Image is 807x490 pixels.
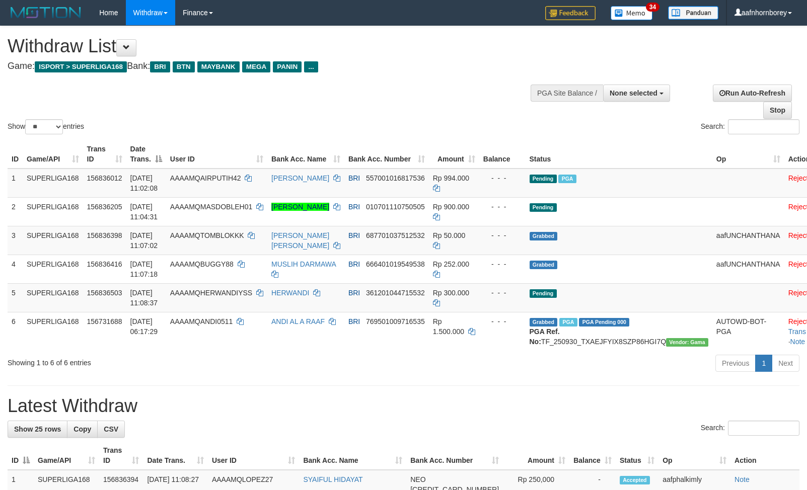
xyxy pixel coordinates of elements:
[130,203,158,221] span: [DATE] 11:04:31
[433,174,469,182] span: Rp 994.000
[87,289,122,297] span: 156836503
[348,174,360,182] span: BRI
[173,61,195,72] span: BTN
[366,289,425,297] span: Copy 361201044715532 to clipboard
[526,140,712,169] th: Status
[271,203,329,211] a: [PERSON_NAME]
[712,226,784,255] td: aafUNCHANTHANA
[772,355,799,372] a: Next
[713,85,792,102] a: Run Auto-Refresh
[74,425,91,433] span: Copy
[67,421,98,438] a: Copy
[83,140,126,169] th: Trans ID: activate to sort column ascending
[271,231,329,250] a: [PERSON_NAME] [PERSON_NAME]
[8,36,528,56] h1: Withdraw List
[348,289,360,297] span: BRI
[348,231,360,239] span: BRI
[23,169,83,198] td: SUPERLIGA168
[483,202,522,212] div: - - -
[304,61,318,72] span: ...
[433,231,466,239] span: Rp 50.000
[170,289,252,297] span: AAAAMQHERWANDIYSS
[366,260,425,268] span: Copy 666401019549538 to clipboard
[712,312,784,351] td: AUTOWD-BOT-PGA
[242,61,271,72] span: MEGA
[569,441,616,470] th: Balance: activate to sort column ascending
[8,312,23,351] td: 6
[8,169,23,198] td: 1
[483,259,522,269] div: - - -
[8,226,23,255] td: 3
[701,421,799,436] label: Search:
[8,119,84,134] label: Show entries
[126,140,166,169] th: Date Trans.: activate to sort column descending
[130,260,158,278] span: [DATE] 11:07:18
[366,231,425,239] span: Copy 687701037512532 to clipboard
[87,174,122,182] span: 156836012
[433,203,469,211] span: Rp 900.000
[87,203,122,211] span: 156836205
[348,260,360,268] span: BRI
[170,203,252,211] span: AAAAMQMASDOBLEH01
[483,230,522,240] div: - - -
[530,318,558,326] span: Grabbed
[271,174,329,182] a: [PERSON_NAME]
[23,197,83,226] td: SUPERLIGA168
[299,441,406,470] th: Bank Acc. Name: activate to sort column ascending
[23,312,83,351] td: SUPERLIGA168
[530,232,558,240] span: Grabbed
[273,61,302,72] span: PANIN
[87,260,122,268] span: 156836416
[712,255,784,283] td: aafUNCHANTHANA
[755,355,772,372] a: 1
[603,85,670,102] button: None selected
[87,317,122,325] span: 156731688
[579,318,629,326] span: PGA Pending
[712,140,784,169] th: Op: activate to sort column ascending
[728,119,799,134] input: Search:
[170,317,233,325] span: AAAAMQANDI0511
[97,421,125,438] a: CSV
[8,140,23,169] th: ID
[530,261,558,269] span: Grabbed
[735,475,750,483] a: Note
[130,317,158,336] span: [DATE] 06:17:29
[87,231,122,239] span: 156836398
[763,102,792,119] a: Stop
[531,85,603,102] div: PGA Site Balance /
[8,197,23,226] td: 2
[433,260,469,268] span: Rp 252.000
[23,226,83,255] td: SUPERLIGA168
[558,175,576,183] span: Marked by aafheankoy
[530,175,557,183] span: Pending
[8,5,84,20] img: MOTION_logo.png
[8,441,34,470] th: ID: activate to sort column descending
[25,119,63,134] select: Showentries
[23,283,83,312] td: SUPERLIGA168
[271,260,336,268] a: MUSLIH DARMAWA
[130,174,158,192] span: [DATE] 11:02:08
[267,140,344,169] th: Bank Acc. Name: activate to sort column ascending
[8,354,329,368] div: Showing 1 to 6 of 6 entries
[271,289,309,297] a: HERWANDI
[610,89,657,97] span: None selected
[646,3,659,12] span: 34
[545,6,596,20] img: Feedback.jpg
[344,140,429,169] th: Bank Acc. Number: activate to sort column ascending
[8,255,23,283] td: 4
[143,441,207,470] th: Date Trans.: activate to sort column ascending
[166,140,267,169] th: User ID: activate to sort column ascending
[170,174,241,182] span: AAAAMQAIRPUTIH42
[23,255,83,283] td: SUPERLIGA168
[479,140,526,169] th: Balance
[170,231,244,239] span: AAAAMQTOMBLOKKK
[701,119,799,134] label: Search:
[8,283,23,312] td: 5
[170,260,234,268] span: AAAAMQBUGGY88
[130,289,158,307] span: [DATE] 11:08:37
[429,140,479,169] th: Amount: activate to sort column ascending
[8,61,528,71] h4: Game: Bank:
[526,312,712,351] td: TF_250930_TXAEJFYIX8SZP86HGI7Q
[616,441,658,470] th: Status: activate to sort column ascending
[728,421,799,436] input: Search:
